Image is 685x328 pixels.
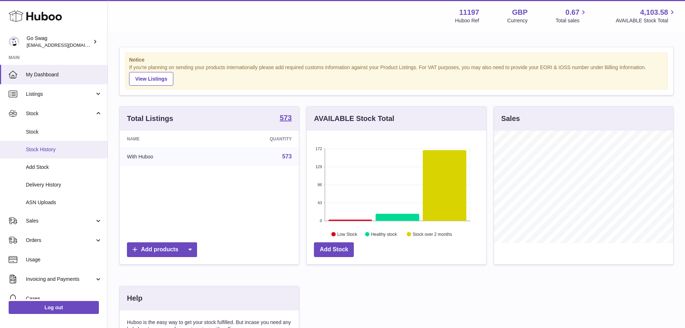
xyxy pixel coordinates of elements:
[9,301,99,314] a: Log out
[26,295,102,302] span: Cases
[27,35,91,49] div: Go Swag
[371,232,397,237] text: Healthy stock
[616,17,676,24] span: AVAILABLE Stock Total
[26,110,95,117] span: Stock
[120,131,214,147] th: Name
[314,114,394,123] h3: AVAILABLE Stock Total
[26,217,95,224] span: Sales
[9,36,19,47] img: internalAdmin-11197@internal.huboo.com
[640,8,668,17] span: 4,103.58
[512,8,528,17] strong: GBP
[26,91,95,98] span: Listings
[26,129,102,135] span: Stock
[27,42,106,48] span: [EMAIL_ADDRESS][DOMAIN_NAME]
[337,232,357,237] text: Low Stock
[26,146,102,153] span: Stock History
[214,131,299,147] th: Quantity
[556,17,588,24] span: Total sales
[26,256,102,263] span: Usage
[566,8,580,17] span: 0.67
[280,114,292,121] strong: 573
[129,64,664,86] div: If you're planning on sending your products internationally please add required customs informati...
[507,17,528,24] div: Currency
[129,72,173,86] a: View Listings
[127,242,197,257] a: Add products
[413,232,452,237] text: Stock over 2 months
[26,276,95,283] span: Invoicing and Payments
[459,8,479,17] strong: 11197
[26,199,102,206] span: ASN Uploads
[501,114,520,123] h3: Sales
[556,8,588,24] a: 0.67 Total sales
[26,164,102,171] span: Add Stock
[120,147,214,166] td: With Huboo
[282,153,292,159] a: 573
[318,183,322,187] text: 86
[127,293,142,303] h3: Help
[320,219,322,223] text: 0
[315,165,322,169] text: 129
[127,114,173,123] h3: Total Listings
[26,71,102,78] span: My Dashboard
[318,201,322,205] text: 43
[280,114,292,123] a: 573
[455,17,479,24] div: Huboo Ref
[616,8,676,24] a: 4,103.58 AVAILABLE Stock Total
[315,147,322,151] text: 172
[26,181,102,188] span: Delivery History
[26,237,95,244] span: Orders
[129,57,664,63] strong: Notice
[314,242,354,257] a: Add Stock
